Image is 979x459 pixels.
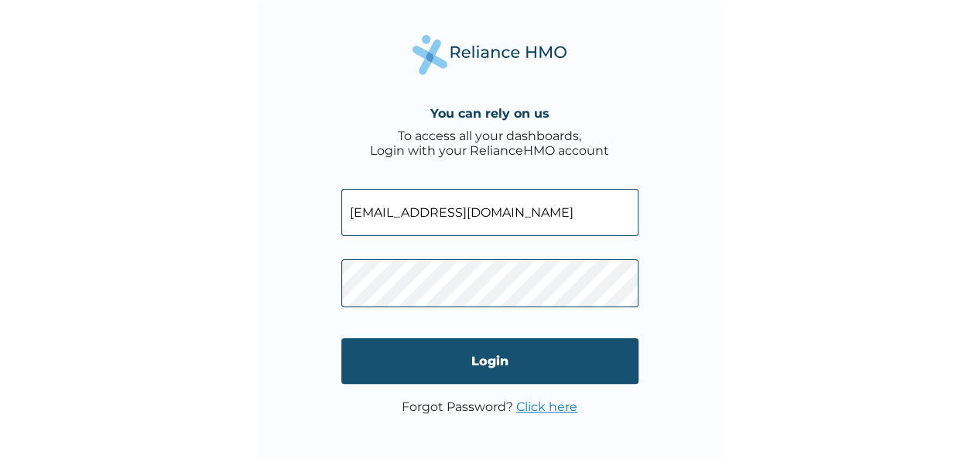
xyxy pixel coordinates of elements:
[370,128,609,158] div: To access all your dashboards, Login with your RelianceHMO account
[412,35,567,74] img: Reliance Health's Logo
[402,399,577,414] p: Forgot Password?
[341,189,638,236] input: Email address or HMO ID
[430,106,549,121] h4: You can rely on us
[341,338,638,384] input: Login
[516,399,577,414] a: Click here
